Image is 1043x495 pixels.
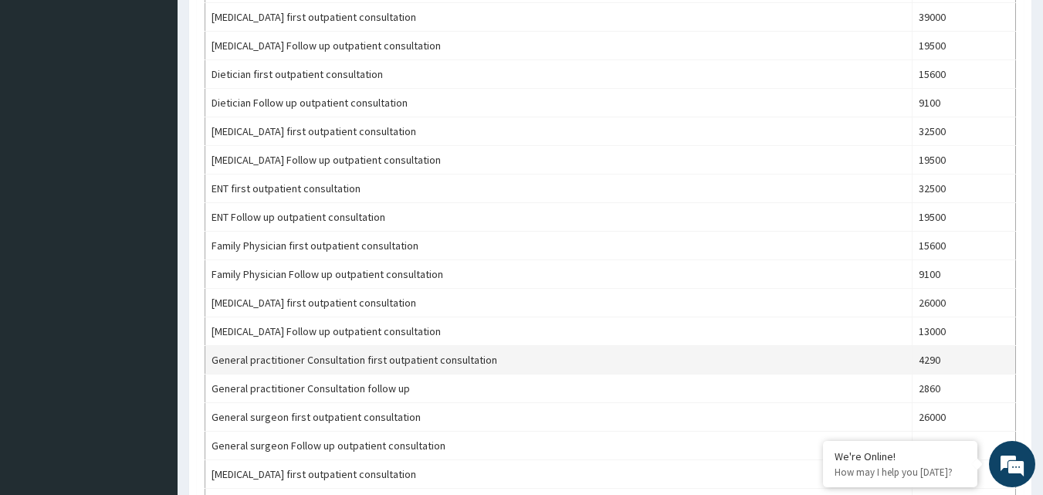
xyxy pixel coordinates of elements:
td: 15600 [912,232,1015,260]
td: 2860 [912,375,1015,403]
td: 26000 [912,403,1015,432]
td: 4290 [912,346,1015,375]
td: [MEDICAL_DATA] first outpatient consultation [205,117,913,146]
td: 13000 [912,317,1015,346]
td: 19500 [912,203,1015,232]
td: [MEDICAL_DATA] first outpatient consultation [205,3,913,32]
td: 26000 [912,289,1015,317]
span: We're online! [90,149,213,305]
td: General surgeon Follow up outpatient consultation [205,432,913,460]
td: [MEDICAL_DATA] first outpatient consultation [205,460,913,489]
p: How may I help you today? [835,466,966,479]
td: 39000 [912,3,1015,32]
td: Family Physician first outpatient consultation [205,232,913,260]
div: We're Online! [835,449,966,463]
td: Dietician first outpatient consultation [205,60,913,89]
td: 13000 [912,432,1015,460]
td: 15600 [912,60,1015,89]
div: Minimize live chat window [253,8,290,45]
td: General practitioner Consultation first outpatient consultation [205,346,913,375]
td: [MEDICAL_DATA] Follow up outpatient consultation [205,317,913,346]
img: d_794563401_company_1708531726252_794563401 [29,77,63,116]
td: 9100 [912,260,1015,289]
td: ENT first outpatient consultation [205,175,913,203]
td: ENT Follow up outpatient consultation [205,203,913,232]
td: [MEDICAL_DATA] first outpatient consultation [205,289,913,317]
td: 19500 [912,32,1015,60]
td: [MEDICAL_DATA] Follow up outpatient consultation [205,32,913,60]
textarea: Type your message and hit 'Enter' [8,331,294,385]
td: 9100 [912,89,1015,117]
td: General surgeon first outpatient consultation [205,403,913,432]
td: General practitioner Consultation follow up [205,375,913,403]
td: Family Physician Follow up outpatient consultation [205,260,913,289]
td: 32500 [912,175,1015,203]
td: [MEDICAL_DATA] Follow up outpatient consultation [205,146,913,175]
div: Chat with us now [80,86,259,107]
td: 19500 [912,146,1015,175]
td: Dietician Follow up outpatient consultation [205,89,913,117]
td: 32500 [912,117,1015,146]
